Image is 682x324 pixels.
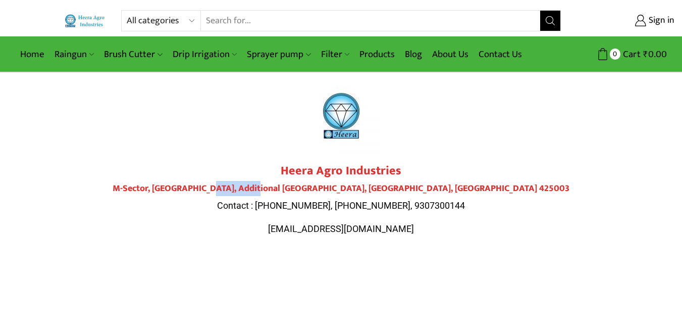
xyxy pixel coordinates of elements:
[474,42,527,66] a: Contact Us
[427,42,474,66] a: About Us
[620,48,641,61] span: Cart
[571,45,667,64] a: 0 Cart ₹0.00
[99,42,167,66] a: Brush Cutter
[576,12,674,30] a: Sign in
[281,161,401,181] strong: Heera Agro Industries
[168,42,242,66] a: Drip Irrigation
[646,14,674,27] span: Sign in
[316,42,354,66] a: Filter
[242,42,316,66] a: Sprayer pump
[59,183,624,195] h4: M-Sector, [GEOGRAPHIC_DATA], Additional [GEOGRAPHIC_DATA], [GEOGRAPHIC_DATA], [GEOGRAPHIC_DATA] 4...
[400,42,427,66] a: Blog
[217,200,465,211] span: Contact : [PHONE_NUMBER], [PHONE_NUMBER], 9307300144
[540,11,560,31] button: Search button
[15,42,49,66] a: Home
[354,42,400,66] a: Products
[201,11,540,31] input: Search for...
[49,42,99,66] a: Raingun
[303,78,379,154] img: heera-logo-1000
[643,47,667,62] bdi: 0.00
[610,49,620,59] span: 0
[268,223,414,234] span: [EMAIL_ADDRESS][DOMAIN_NAME]
[643,47,648,62] span: ₹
